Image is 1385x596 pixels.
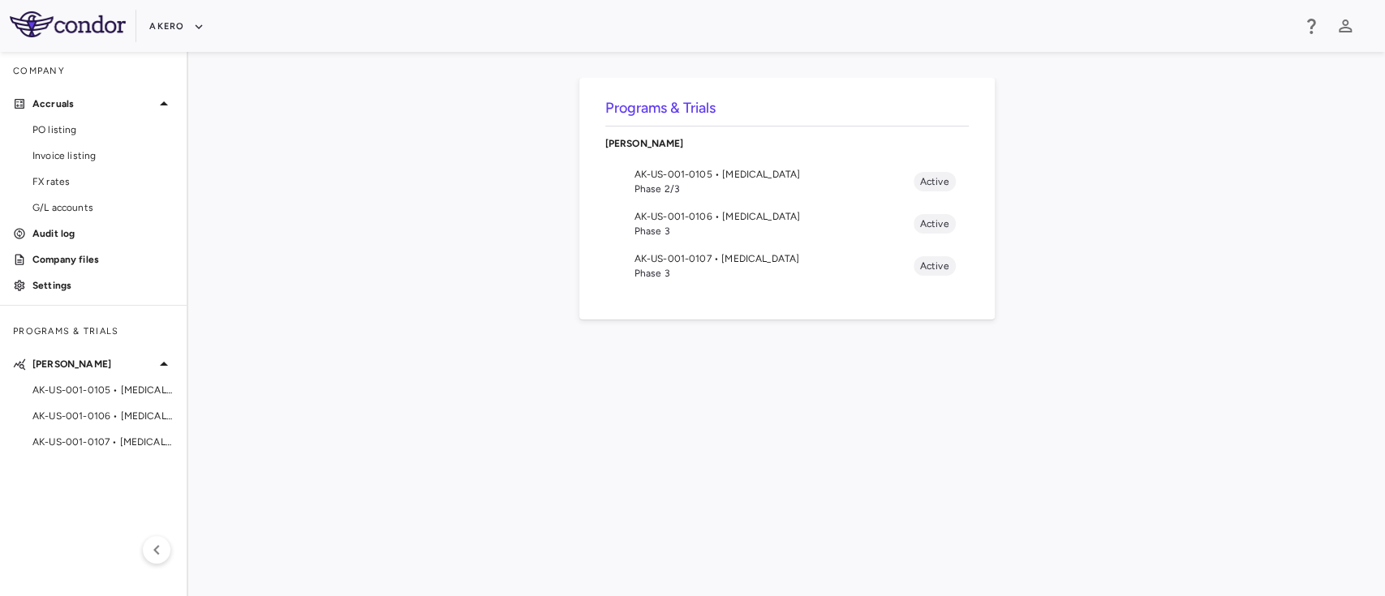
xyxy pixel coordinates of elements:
[32,96,154,111] p: Accruals
[605,245,969,287] li: AK-US-001-0107 • [MEDICAL_DATA]Phase 3Active
[634,266,914,281] span: Phase 3
[32,278,174,293] p: Settings
[605,203,969,245] li: AK-US-001-0106 • [MEDICAL_DATA]Phase 3Active
[32,357,154,371] p: [PERSON_NAME]
[32,435,174,449] span: AK-US-001-0107 • [MEDICAL_DATA]
[32,174,174,189] span: FX rates
[914,217,956,231] span: Active
[149,14,204,40] button: Akero
[605,136,969,151] p: [PERSON_NAME]
[634,251,914,266] span: AK-US-001-0107 • [MEDICAL_DATA]
[634,209,914,224] span: AK-US-001-0106 • [MEDICAL_DATA]
[914,174,956,189] span: Active
[32,383,174,397] span: AK-US-001-0105 • [MEDICAL_DATA]
[914,259,956,273] span: Active
[634,182,914,196] span: Phase 2/3
[634,224,914,238] span: Phase 3
[605,161,969,203] li: AK-US-001-0105 • [MEDICAL_DATA]Phase 2/3Active
[605,126,969,161] div: [PERSON_NAME]
[605,97,969,119] h6: Programs & Trials
[32,252,174,267] p: Company files
[32,148,174,163] span: Invoice listing
[10,11,126,37] img: logo-full-SnFGN8VE.png
[634,167,914,182] span: AK-US-001-0105 • [MEDICAL_DATA]
[32,200,174,215] span: G/L accounts
[32,122,174,137] span: PO listing
[32,226,174,241] p: Audit log
[32,409,174,423] span: AK-US-001-0106 • [MEDICAL_DATA]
